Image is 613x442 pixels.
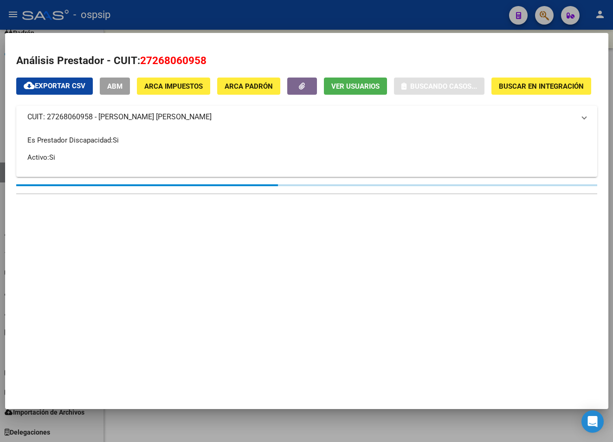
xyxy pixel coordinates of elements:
[16,53,597,69] h2: Análisis Prestador - CUIT:
[225,82,273,91] span: ARCA Padrón
[324,78,387,95] button: Ver Usuarios
[49,153,55,162] span: Si
[27,111,575,123] mat-panel-title: CUIT: 27268060958 - [PERSON_NAME] [PERSON_NAME]
[217,78,280,95] button: ARCA Padrón
[16,78,93,95] button: Exportar CSV
[24,80,35,91] mat-icon: cloud_download
[137,78,210,95] button: ARCA Impuestos
[16,128,597,177] div: CUIT: 27268060958 - [PERSON_NAME] [PERSON_NAME]
[16,106,597,128] mat-expansion-panel-header: CUIT: 27268060958 - [PERSON_NAME] [PERSON_NAME]
[331,82,380,91] span: Ver Usuarios
[144,82,203,91] span: ARCA Impuestos
[581,410,604,433] div: Open Intercom Messenger
[113,136,119,144] span: Si
[491,78,591,95] button: Buscar en Integración
[410,82,477,91] span: Buscando casos...
[499,82,584,91] span: Buscar en Integración
[27,135,586,145] p: Es Prestador Discapacidad:
[140,54,206,66] span: 27268060958
[27,152,586,162] p: Activo:
[394,78,484,95] button: Buscando casos...
[107,82,123,91] span: ABM
[100,78,130,95] button: ABM
[24,82,85,90] span: Exportar CSV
